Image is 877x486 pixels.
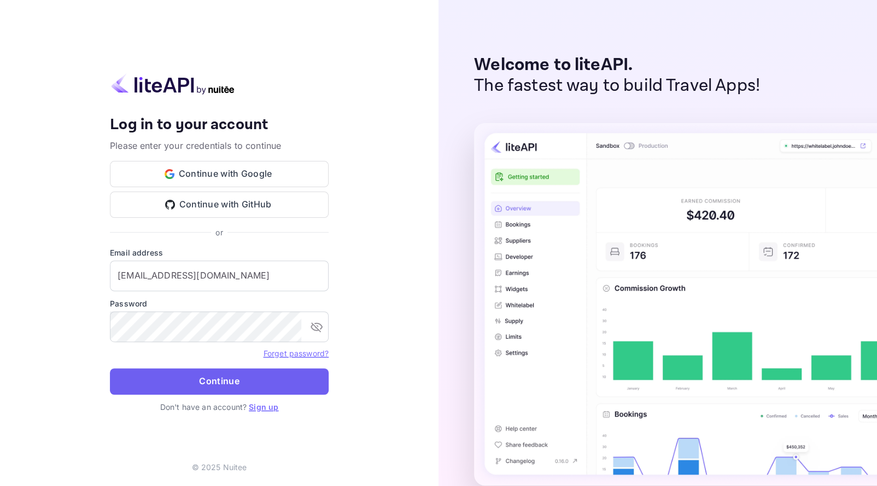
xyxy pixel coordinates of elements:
p: The fastest way to build Travel Apps! [474,76,760,96]
img: liteapi [110,73,236,95]
button: Continue [110,368,329,395]
a: Sign up [249,402,278,412]
label: Email address [110,247,329,258]
p: or [215,227,223,238]
input: Enter your email address [110,261,329,291]
p: Don't have an account? [110,401,329,413]
p: Welcome to liteAPI. [474,55,760,76]
label: Password [110,298,329,309]
p: © 2025 Nuitee [192,461,247,473]
button: toggle password visibility [306,316,328,338]
p: Please enter your credentials to continue [110,139,329,152]
h4: Log in to your account [110,115,329,135]
button: Continue with Google [110,161,329,187]
a: Forget password? [264,348,329,358]
a: Forget password? [264,349,329,358]
button: Continue with GitHub [110,192,329,218]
